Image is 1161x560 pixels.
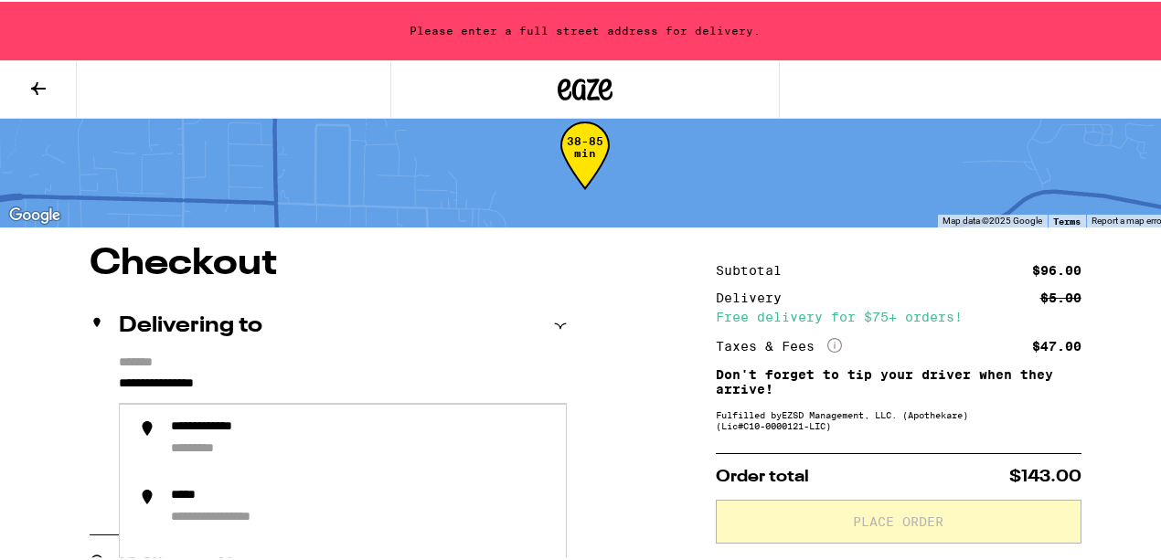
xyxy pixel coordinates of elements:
[716,407,1081,429] div: Fulfilled by EZSD Management, LLC. (Apothekare) (Lic# C10-0000121-LIC )
[560,133,610,202] div: 38-85 min
[716,290,794,302] div: Delivery
[853,513,943,526] span: Place Order
[716,365,1081,395] p: Don't forget to tip your driver when they arrive!
[90,244,567,280] h1: Checkout
[943,214,1042,224] span: Map data ©2025 Google
[1053,214,1081,225] a: Terms
[1032,338,1081,351] div: $47.00
[716,262,794,275] div: Subtotal
[716,498,1081,542] button: Place Order
[41,13,79,29] span: Help
[1040,290,1081,302] div: $5.00
[716,309,1081,322] div: Free delivery for $75+ orders!
[1009,467,1081,483] span: $143.00
[5,202,65,226] img: Google
[5,202,65,226] a: Open this area in Google Maps (opens a new window)
[119,313,262,335] h2: Delivering to
[716,336,842,353] div: Taxes & Fees
[716,467,809,483] span: Order total
[1032,262,1081,275] div: $96.00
